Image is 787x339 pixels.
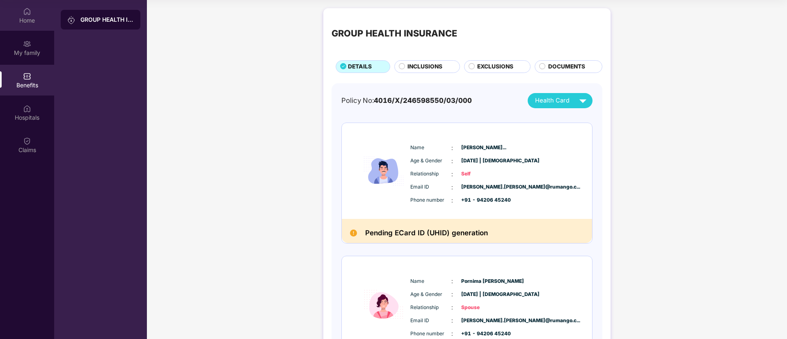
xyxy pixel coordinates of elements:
[350,230,357,237] img: Pending
[451,329,453,338] span: :
[548,62,585,71] span: DOCUMENTS
[461,170,502,178] span: Self
[451,157,453,166] span: :
[341,95,472,106] div: Policy No:
[451,196,453,205] span: :
[374,96,472,105] span: 4016/X/246598550/03/000
[528,93,593,108] button: Health Card
[348,62,372,71] span: DETAILS
[451,290,453,299] span: :
[461,291,502,298] span: [DATE] | [DEMOGRAPHIC_DATA]
[451,303,453,312] span: :
[80,16,134,24] div: GROUP HEALTH INSURANCE
[461,278,502,285] span: Pornima [PERSON_NAME]
[410,278,451,285] span: Name
[535,96,570,105] span: Health Card
[410,183,451,191] span: Email ID
[477,62,513,71] span: EXCLUSIONS
[451,316,453,325] span: :
[461,317,502,325] span: [PERSON_NAME].[PERSON_NAME]@rumango.c...
[410,291,451,298] span: Age & Gender
[410,144,451,152] span: Name
[332,26,457,40] div: GROUP HEALTH INSURANCE
[451,170,453,179] span: :
[23,40,31,48] img: svg+xml;base64,PHN2ZyB3aWR0aD0iMjAiIGhlaWdodD0iMjAiIHZpZXdCb3g9IjAgMCAyMCAyMCIgZmlsbD0ibm9uZSIgeG...
[461,330,502,338] span: +91 - 94206 45240
[410,330,451,338] span: Phone number
[451,143,453,152] span: :
[410,304,451,312] span: Relationship
[23,137,31,145] img: svg+xml;base64,PHN2ZyBpZD0iQ2xhaW0iIHhtbG5zPSJodHRwOi8vd3d3LnczLm9yZy8yMDAwL3N2ZyIgd2lkdGg9IjIwIi...
[410,196,451,204] span: Phone number
[576,93,590,108] img: svg+xml;base64,PHN2ZyB4bWxucz0iaHR0cDovL3d3dy53My5vcmcvMjAwMC9zdmciIHZpZXdCb3g9IjAgMCAyNCAyNCIgd2...
[359,131,408,211] img: icon
[461,304,502,312] span: Spouse
[461,196,502,204] span: +91 - 94206 45240
[67,16,75,24] img: svg+xml;base64,PHN2ZyB3aWR0aD0iMjAiIGhlaWdodD0iMjAiIHZpZXdCb3g9IjAgMCAyMCAyMCIgZmlsbD0ibm9uZSIgeG...
[23,72,31,80] img: svg+xml;base64,PHN2ZyBpZD0iQmVuZWZpdHMiIHhtbG5zPSJodHRwOi8vd3d3LnczLm9yZy8yMDAwL3N2ZyIgd2lkdGg9Ij...
[461,183,502,191] span: [PERSON_NAME].[PERSON_NAME]@rumango.c...
[365,227,488,239] h2: Pending ECard ID (UHID) generation
[451,277,453,286] span: :
[23,105,31,113] img: svg+xml;base64,PHN2ZyBpZD0iSG9zcGl0YWxzIiB4bWxucz0iaHR0cDovL3d3dy53My5vcmcvMjAwMC9zdmciIHdpZHRoPS...
[410,170,451,178] span: Relationship
[451,183,453,192] span: :
[407,62,442,71] span: INCLUSIONS
[410,157,451,165] span: Age & Gender
[23,7,31,16] img: svg+xml;base64,PHN2ZyBpZD0iSG9tZSIgeG1sbnM9Imh0dHA6Ly93d3cudzMub3JnLzIwMDAvc3ZnIiB3aWR0aD0iMjAiIG...
[461,157,502,165] span: [DATE] | [DEMOGRAPHIC_DATA]
[461,144,502,152] span: [PERSON_NAME]...
[410,317,451,325] span: Email ID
